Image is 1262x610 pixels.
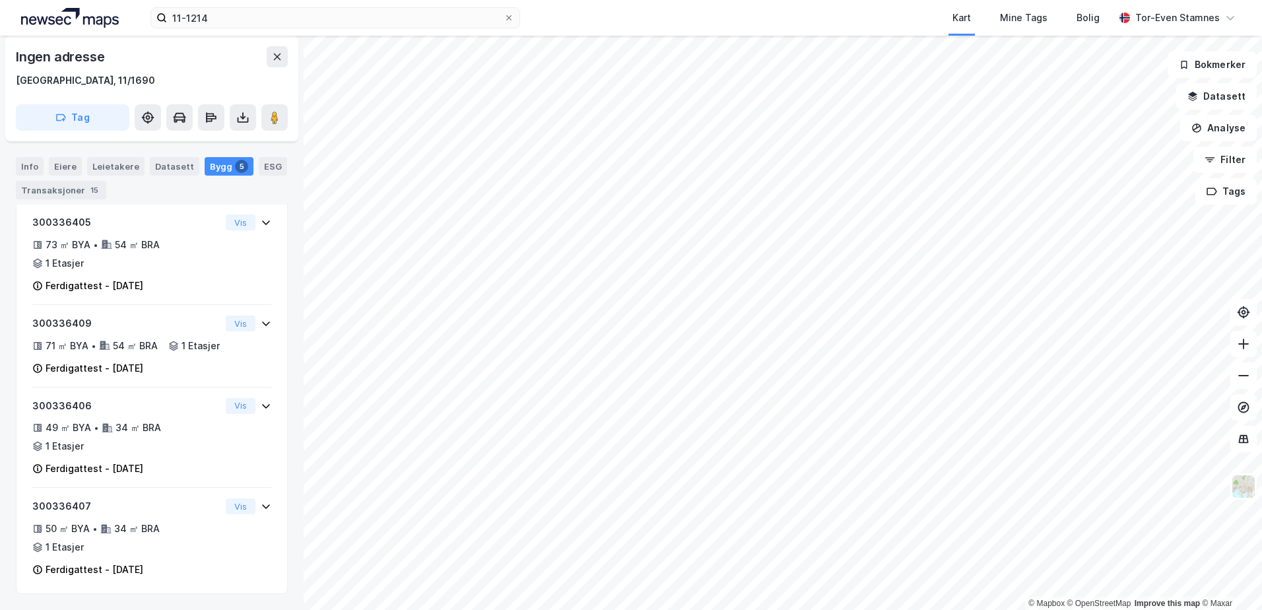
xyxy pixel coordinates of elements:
[1195,178,1257,205] button: Tags
[46,438,84,454] div: 1 Etasjer
[1196,547,1262,610] div: Kontrollprogram for chat
[32,316,220,331] div: 300336409
[1077,10,1100,26] div: Bolig
[87,157,145,176] div: Leietakere
[1176,83,1257,110] button: Datasett
[16,181,106,199] div: Transaksjoner
[114,521,160,537] div: 34 ㎡ BRA
[32,398,220,414] div: 300336406
[46,521,90,537] div: 50 ㎡ BYA
[226,498,255,514] button: Vis
[46,237,90,253] div: 73 ㎡ BYA
[16,157,44,176] div: Info
[1135,599,1200,608] a: Improve this map
[952,10,971,26] div: Kart
[88,184,101,197] div: 15
[1193,147,1257,173] button: Filter
[49,157,82,176] div: Eiere
[1180,115,1257,141] button: Analyse
[226,215,255,230] button: Vis
[205,157,253,176] div: Bygg
[1231,474,1256,499] img: Z
[167,8,504,28] input: Søk på adresse, matrikkel, gårdeiere, leietakere eller personer
[46,255,84,271] div: 1 Etasjer
[91,341,96,351] div: •
[93,240,98,250] div: •
[116,420,161,436] div: 34 ㎡ BRA
[21,8,119,28] img: logo.a4113a55bc3d86da70a041830d287a7e.svg
[113,338,158,354] div: 54 ㎡ BRA
[1028,599,1065,608] a: Mapbox
[16,46,107,67] div: Ingen adresse
[16,73,155,88] div: [GEOGRAPHIC_DATA], 11/1690
[150,157,199,176] div: Datasett
[115,237,160,253] div: 54 ㎡ BRA
[46,360,143,376] div: Ferdigattest - [DATE]
[46,338,88,354] div: 71 ㎡ BYA
[259,157,287,176] div: ESG
[46,562,143,578] div: Ferdigattest - [DATE]
[32,215,220,230] div: 300336405
[32,498,220,514] div: 300336407
[94,423,99,433] div: •
[46,461,143,477] div: Ferdigattest - [DATE]
[1168,51,1257,78] button: Bokmerker
[46,539,84,555] div: 1 Etasjer
[1196,547,1262,610] iframe: Chat Widget
[46,278,143,294] div: Ferdigattest - [DATE]
[16,104,129,131] button: Tag
[182,338,220,354] div: 1 Etasjer
[226,398,255,414] button: Vis
[226,316,255,331] button: Vis
[46,420,91,436] div: 49 ㎡ BYA
[1000,10,1047,26] div: Mine Tags
[92,524,98,534] div: •
[235,160,248,173] div: 5
[1067,599,1131,608] a: OpenStreetMap
[1135,10,1220,26] div: Tor-Even Stamnes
